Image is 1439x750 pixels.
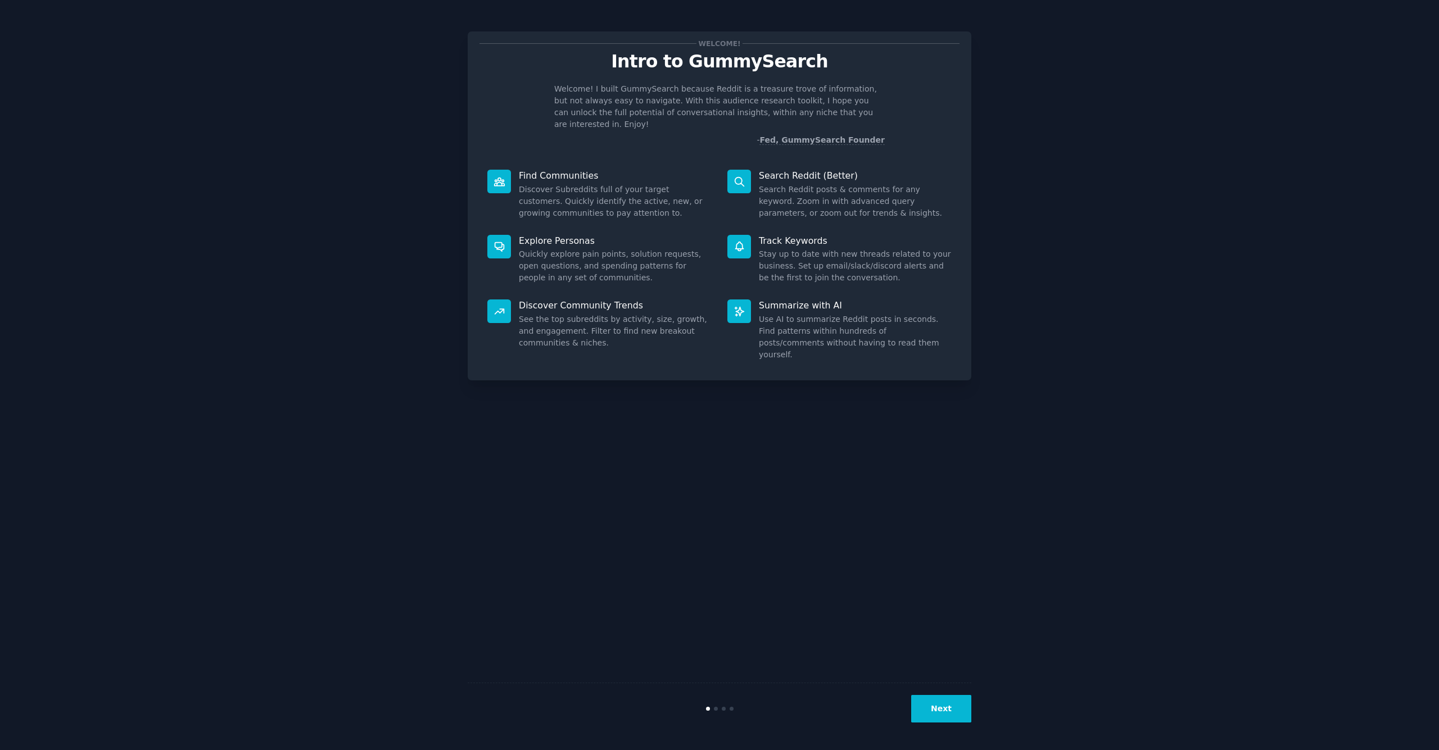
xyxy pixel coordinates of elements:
p: Welcome! I built GummySearch because Reddit is a treasure trove of information, but not always ea... [554,83,885,130]
dd: Discover Subreddits full of your target customers. Quickly identify the active, new, or growing c... [519,184,712,219]
dd: Search Reddit posts & comments for any keyword. Zoom in with advanced query parameters, or zoom o... [759,184,952,219]
p: Search Reddit (Better) [759,170,952,181]
dd: Use AI to summarize Reddit posts in seconds. Find patterns within hundreds of posts/comments with... [759,313,952,361]
dd: Stay up to date with new threads related to your business. Set up email/slack/discord alerts and ... [759,248,952,284]
span: Welcome! [696,38,743,49]
p: Explore Personas [519,235,712,247]
p: Track Keywords [759,235,952,247]
a: Fed, GummySearch Founder [759,135,885,145]
p: Find Communities [519,170,712,181]
div: - [757,134,885,146]
button: Next [911,695,971,722]
p: Summarize with AI [759,299,952,311]
dd: Quickly explore pain points, solution requests, open questions, and spending patterns for people ... [519,248,712,284]
p: Intro to GummySearch [479,52,960,71]
p: Discover Community Trends [519,299,712,311]
dd: See the top subreddits by activity, size, growth, and engagement. Filter to find new breakout com... [519,313,712,349]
